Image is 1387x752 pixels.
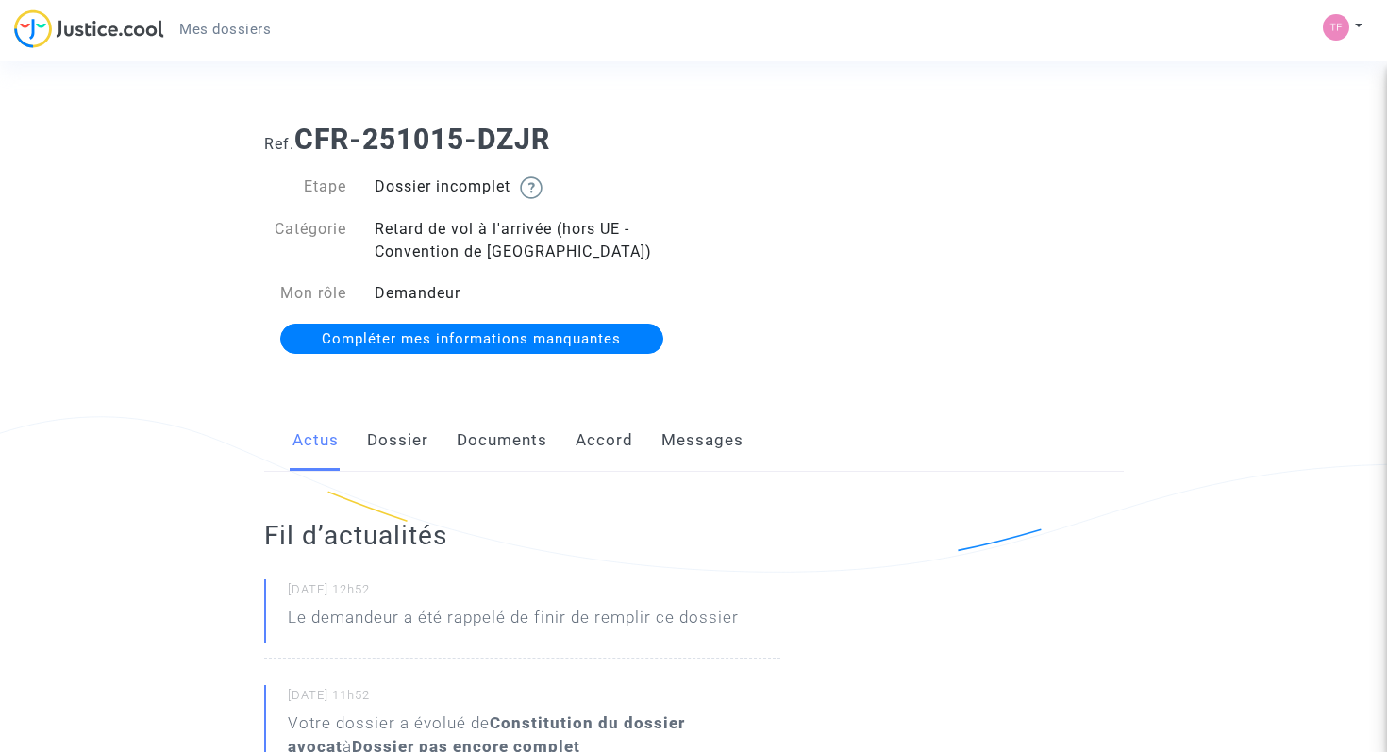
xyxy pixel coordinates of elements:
[360,282,693,305] div: Demandeur
[360,218,693,263] div: Retard de vol à l'arrivée (hors UE - Convention de [GEOGRAPHIC_DATA])
[360,175,693,199] div: Dossier incomplet
[292,409,339,472] a: Actus
[264,135,294,153] span: Ref.
[164,15,286,43] a: Mes dossiers
[288,606,739,639] p: Le demandeur a été rappelé de finir de remplir ce dossier
[367,409,428,472] a: Dossier
[288,581,780,606] small: [DATE] 12h52
[288,687,780,711] small: [DATE] 11h52
[1323,14,1349,41] img: 9e0336d4b66920d06edf0739bb09169b
[322,330,621,347] span: Compléter mes informations manquantes
[250,282,361,305] div: Mon rôle
[250,218,361,263] div: Catégorie
[294,123,550,156] b: CFR-251015-DZJR
[14,9,164,48] img: jc-logo.svg
[457,409,547,472] a: Documents
[264,519,780,552] h2: Fil d’actualités
[520,176,543,199] img: help.svg
[179,21,271,38] span: Mes dossiers
[661,409,744,472] a: Messages
[576,409,633,472] a: Accord
[250,175,361,199] div: Etape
